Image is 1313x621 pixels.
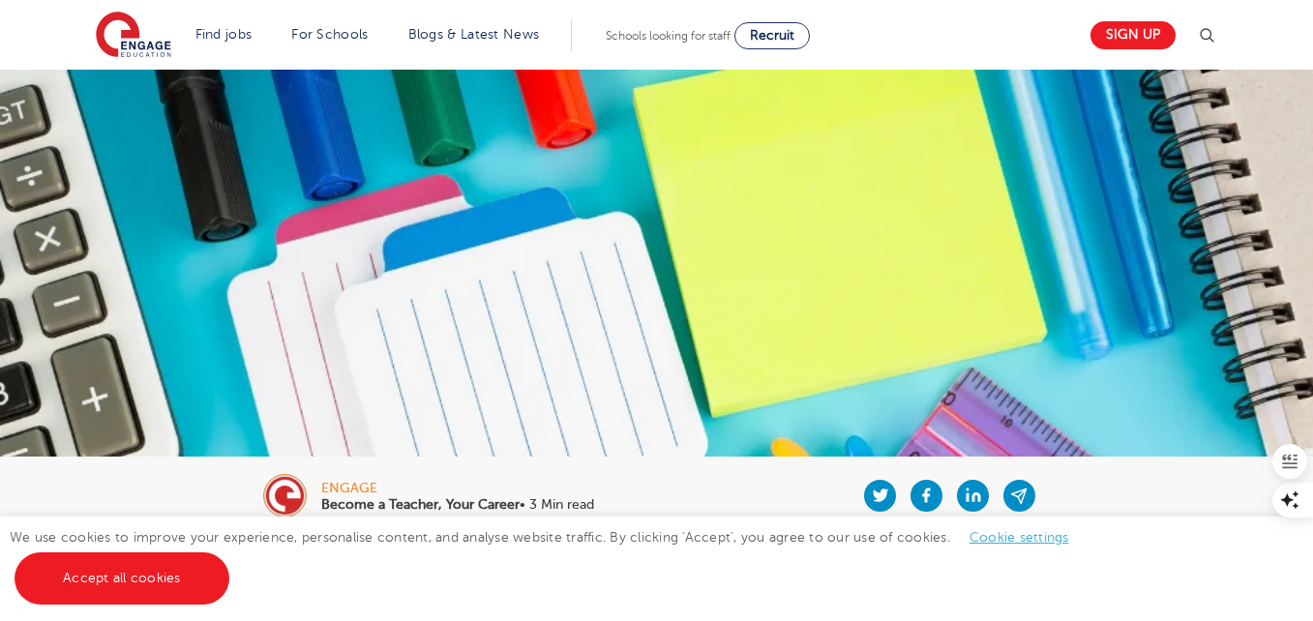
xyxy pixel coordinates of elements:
[750,28,794,43] span: Recruit
[734,22,810,49] a: Recruit
[195,27,253,42] a: Find jobs
[321,498,594,512] p: • 3 Min read
[10,530,1089,585] span: We use cookies to improve your experience, personalise content, and analyse website traffic. By c...
[321,497,520,512] b: Become a Teacher, Your Career
[970,530,1069,545] a: Cookie settings
[15,552,229,605] a: Accept all cookies
[321,482,594,495] div: engage
[408,27,540,42] a: Blogs & Latest News
[606,29,731,43] span: Schools looking for staff
[96,12,171,60] img: Engage Education
[291,27,368,42] a: For Schools
[1090,21,1176,49] a: Sign up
